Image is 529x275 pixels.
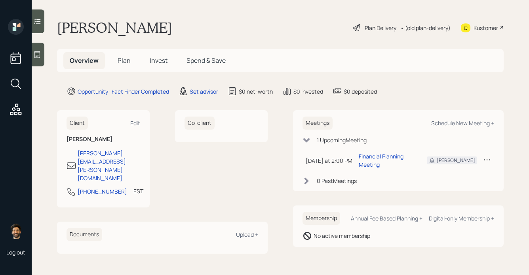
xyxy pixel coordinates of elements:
[150,56,167,65] span: Invest
[293,87,323,96] div: $0 invested
[239,87,273,96] div: $0 net-worth
[67,228,102,241] h6: Documents
[236,231,258,238] div: Upload +
[6,249,25,256] div: Log out
[437,157,475,164] div: [PERSON_NAME]
[185,117,215,130] h6: Co-client
[359,152,415,169] div: Financial Planning Meeting
[8,223,24,239] img: eric-schwartz-headshot.png
[67,117,88,130] h6: Client
[70,56,99,65] span: Overview
[78,149,140,182] div: [PERSON_NAME][EMAIL_ADDRESS][PERSON_NAME][DOMAIN_NAME]
[186,56,226,65] span: Spend & Save
[474,24,498,32] div: Kustomer
[67,136,140,143] h6: [PERSON_NAME]
[118,56,131,65] span: Plan
[133,187,143,195] div: EST
[431,119,494,127] div: Schedule New Meeting +
[365,24,396,32] div: Plan Delivery
[57,19,172,36] h1: [PERSON_NAME]
[317,136,367,144] div: 1 Upcoming Meeting
[303,212,340,225] h6: Membership
[78,87,169,96] div: Opportunity · Fact Finder Completed
[429,215,494,222] div: Digital-only Membership +
[317,177,357,185] div: 0 Past Meeting s
[314,232,370,240] div: No active membership
[190,87,218,96] div: Set advisor
[351,215,422,222] div: Annual Fee Based Planning +
[400,24,451,32] div: • (old plan-delivery)
[306,156,352,165] div: [DATE] at 2:00 PM
[344,87,377,96] div: $0 deposited
[78,187,127,196] div: [PHONE_NUMBER]
[130,119,140,127] div: Edit
[303,117,333,130] h6: Meetings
